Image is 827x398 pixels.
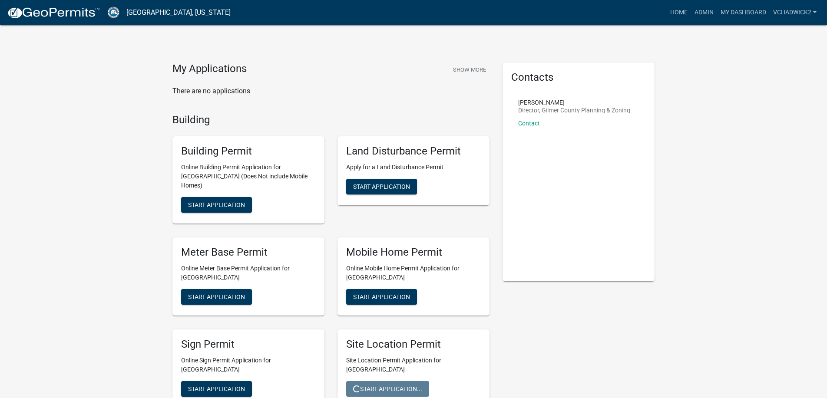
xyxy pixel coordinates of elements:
span: Start Application [353,293,410,300]
p: [PERSON_NAME] [518,99,630,105]
h4: My Applications [172,62,247,76]
img: Gilmer County, Georgia [107,7,119,18]
button: Start Application [346,289,417,305]
h5: Contacts [511,71,646,84]
h5: Site Location Permit [346,338,481,351]
span: Start Application [353,183,410,190]
a: [GEOGRAPHIC_DATA], [US_STATE] [126,5,231,20]
p: Site Location Permit Application for [GEOGRAPHIC_DATA] [346,356,481,374]
a: Contact [518,120,540,127]
h5: Mobile Home Permit [346,246,481,259]
h4: Building [172,114,490,126]
p: Online Building Permit Application for [GEOGRAPHIC_DATA] (Does Not include Mobile Homes) [181,163,316,190]
button: Start Application [181,289,252,305]
p: There are no applications [172,86,490,96]
h5: Land Disturbance Permit [346,145,481,158]
a: My Dashboard [717,4,770,21]
a: Home [667,4,691,21]
span: Start Application [188,201,245,208]
button: Start Application [181,197,252,213]
button: Start Application [181,381,252,397]
button: Start Application... [346,381,429,397]
span: Start Application... [353,385,422,392]
h5: Building Permit [181,145,316,158]
a: VChadwick2 [770,4,820,21]
a: Admin [691,4,717,21]
h5: Sign Permit [181,338,316,351]
button: Show More [450,62,490,77]
p: Online Mobile Home Permit Application for [GEOGRAPHIC_DATA] [346,264,481,282]
button: Start Application [346,179,417,194]
h5: Meter Base Permit [181,246,316,259]
p: Apply for a Land Disturbance Permit [346,163,481,172]
span: Start Application [188,293,245,300]
p: Online Meter Base Permit Application for [GEOGRAPHIC_DATA] [181,264,316,282]
p: Online Sign Permit Application for [GEOGRAPHIC_DATA] [181,356,316,374]
p: Director, Gilmer County Planning & Zoning [518,107,630,113]
span: Start Application [188,385,245,392]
